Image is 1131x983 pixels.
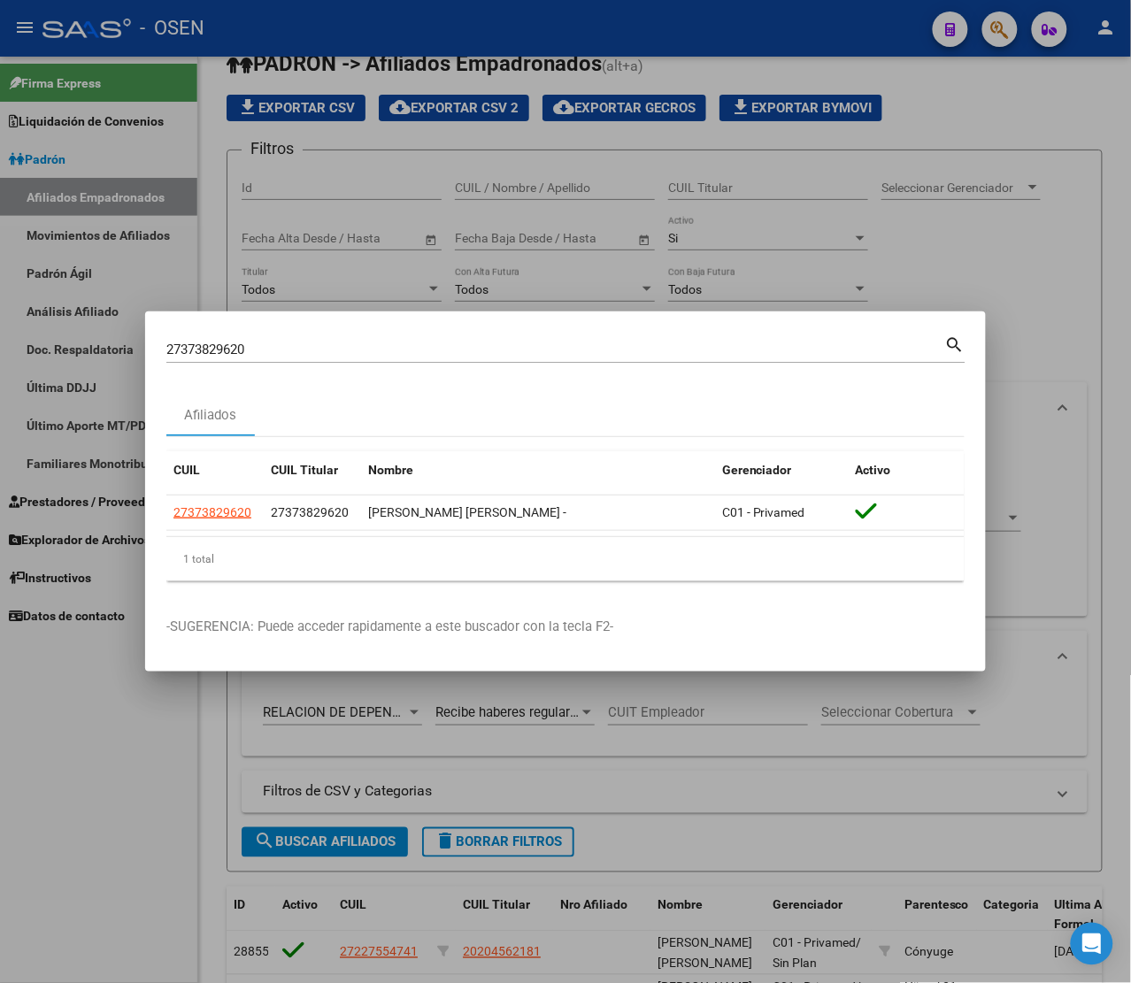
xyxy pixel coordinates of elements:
span: 27373829620 [271,505,349,519]
datatable-header-cell: Activo [849,451,965,489]
span: CUIL Titular [271,463,338,477]
span: Nombre [368,463,413,477]
datatable-header-cell: CUIL [166,451,264,489]
div: 1 total [166,537,965,581]
span: CUIL [173,463,200,477]
datatable-header-cell: Gerenciador [715,451,849,489]
div: Open Intercom Messenger [1071,923,1113,965]
datatable-header-cell: CUIL Titular [264,451,361,489]
div: [PERSON_NAME] [PERSON_NAME] - [368,503,708,523]
span: Gerenciador [722,463,792,477]
p: -SUGERENCIA: Puede acceder rapidamente a este buscador con la tecla F2- [166,617,965,637]
datatable-header-cell: Nombre [361,451,715,489]
div: Afiliados [185,405,237,426]
mat-icon: search [945,333,966,354]
span: Activo [856,463,891,477]
span: C01 - Privamed [722,505,805,519]
span: 27373829620 [173,505,251,519]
